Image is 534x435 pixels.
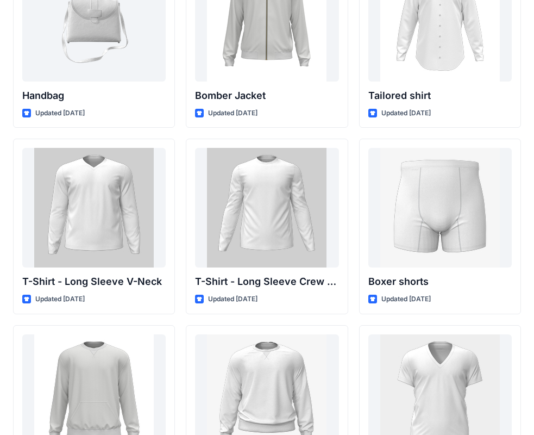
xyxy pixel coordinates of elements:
[195,88,338,103] p: Bomber Jacket
[195,274,338,289] p: T-Shirt - Long Sleeve Crew Neck
[381,108,431,119] p: Updated [DATE]
[381,294,431,305] p: Updated [DATE]
[208,294,257,305] p: Updated [DATE]
[208,108,257,119] p: Updated [DATE]
[35,108,85,119] p: Updated [DATE]
[22,88,166,103] p: Handbag
[22,148,166,268] a: T-Shirt - Long Sleeve V-Neck
[35,294,85,305] p: Updated [DATE]
[368,148,512,268] a: Boxer shorts
[22,274,166,289] p: T-Shirt - Long Sleeve V-Neck
[368,88,512,103] p: Tailored shirt
[368,274,512,289] p: Boxer shorts
[195,148,338,268] a: T-Shirt - Long Sleeve Crew Neck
